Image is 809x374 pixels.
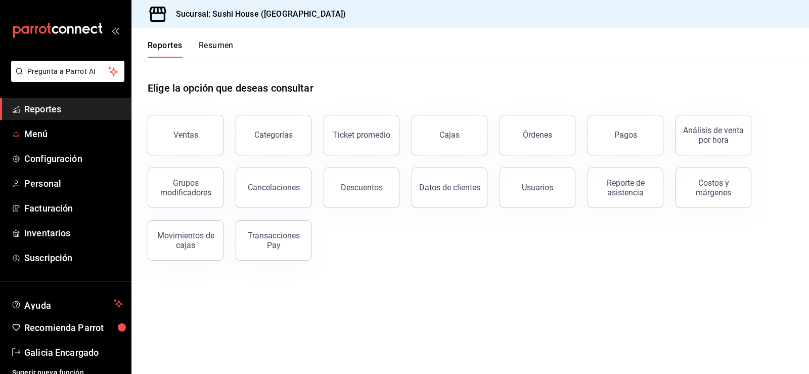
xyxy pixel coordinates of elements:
[154,231,217,250] div: Movimientos de cajas
[248,183,300,192] div: Cancelaciones
[148,40,234,58] div: navigation tabs
[154,178,217,197] div: Grupos modificadores
[24,102,123,116] span: Reportes
[168,8,346,20] h3: Sucursal: Sushi House ([GEOGRAPHIC_DATA])
[24,127,123,141] span: Menú
[324,168,399,208] button: Descuentos
[24,298,110,310] span: Ayuda
[682,126,745,145] div: Análisis de venta por hora
[324,115,399,155] button: Ticket promedio
[500,115,575,155] button: Órdenes
[24,251,123,265] span: Suscripción
[24,346,123,359] span: Galicia Encargado
[199,40,234,58] button: Resumen
[27,66,109,77] span: Pregunta a Parrot AI
[24,226,123,240] span: Inventarios
[7,73,124,84] a: Pregunta a Parrot AI
[148,115,223,155] button: Ventas
[676,115,751,155] button: Análisis de venta por hora
[236,115,311,155] button: Categorías
[242,231,305,250] div: Transacciones Pay
[148,80,313,96] h1: Elige la opción que deseas consultar
[523,130,552,140] div: Órdenes
[614,130,637,140] div: Pagos
[24,177,123,190] span: Personal
[24,321,123,335] span: Recomienda Parrot
[236,220,311,261] button: Transacciones Pay
[341,183,383,192] div: Descuentos
[588,168,663,208] button: Reporte de asistencia
[412,115,487,155] a: Cajas
[500,168,575,208] button: Usuarios
[148,40,183,58] button: Reportes
[148,220,223,261] button: Movimientos de cajas
[522,183,553,192] div: Usuarios
[111,26,119,34] button: open_drawer_menu
[24,152,123,165] span: Configuración
[236,168,311,208] button: Cancelaciones
[24,201,123,215] span: Facturación
[11,61,124,82] button: Pregunta a Parrot AI
[588,115,663,155] button: Pagos
[254,130,293,140] div: Categorías
[173,130,198,140] div: Ventas
[676,168,751,208] button: Costos y márgenes
[439,129,460,141] div: Cajas
[412,168,487,208] button: Datos de clientes
[148,168,223,208] button: Grupos modificadores
[333,130,390,140] div: Ticket promedio
[419,183,480,192] div: Datos de clientes
[594,178,657,197] div: Reporte de asistencia
[682,178,745,197] div: Costos y márgenes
